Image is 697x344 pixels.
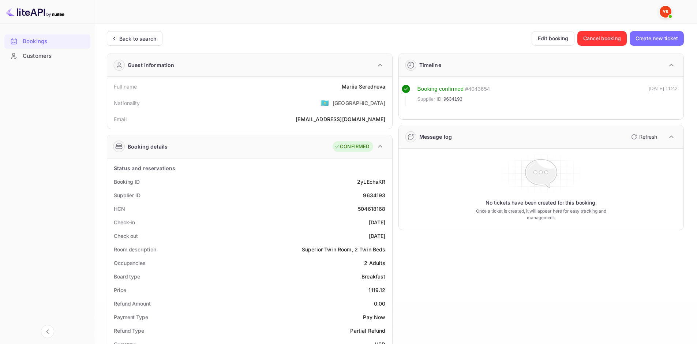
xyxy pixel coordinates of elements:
[649,85,678,106] div: [DATE] 11:42
[6,6,64,18] img: LiteAPI logo
[23,37,87,46] div: Bookings
[114,191,140,199] div: Supplier ID
[577,31,627,46] button: Cancel booking
[114,246,156,253] div: Room description
[368,286,385,294] div: 1119.12
[374,300,386,307] div: 0.00
[114,205,125,213] div: HCN
[639,133,657,141] p: Refresh
[4,34,90,48] a: Bookings
[660,6,671,18] img: Yandex Support
[334,143,369,150] div: CONFIRMED
[369,218,386,226] div: [DATE]
[23,52,87,60] div: Customers
[114,327,144,334] div: Refund Type
[630,31,684,46] button: Create new ticket
[114,313,148,321] div: Payment Type
[464,208,618,221] p: Once a ticket is created, it will appear here for easy tracking and management.
[114,259,146,267] div: Occupancies
[321,96,329,109] span: United States
[114,300,151,307] div: Refund Amount
[361,273,385,280] div: Breakfast
[119,35,156,42] div: Back to search
[114,115,127,123] div: Email
[357,178,385,186] div: 2yLEchsKR
[486,199,597,206] p: No tickets have been created for this booking.
[443,96,462,103] span: 9634193
[114,178,140,186] div: Booking ID
[114,218,135,226] div: Check-in
[114,99,140,107] div: Nationality
[128,61,175,69] div: Guest information
[296,115,385,123] div: [EMAIL_ADDRESS][DOMAIN_NAME]
[41,325,54,338] button: Collapse navigation
[350,327,385,334] div: Partial Refund
[363,313,385,321] div: Pay Now
[4,49,90,63] a: Customers
[532,31,574,46] button: Edit booking
[4,34,90,49] div: Bookings
[627,131,660,143] button: Refresh
[342,83,385,90] div: Mariia Seredneva
[114,232,138,240] div: Check out
[128,143,168,150] div: Booking details
[114,164,175,172] div: Status and reservations
[417,96,443,103] span: Supplier ID:
[302,246,386,253] div: Superior Twin Room, 2 Twin Beds
[364,259,385,267] div: 2 Adults
[417,85,464,93] div: Booking confirmed
[114,286,126,294] div: Price
[465,85,490,93] div: # 4043654
[419,133,452,141] div: Message log
[333,99,386,107] div: [GEOGRAPHIC_DATA]
[419,61,441,69] div: Timeline
[358,205,385,213] div: 504618168
[114,273,140,280] div: Board type
[363,191,385,199] div: 9634193
[369,232,386,240] div: [DATE]
[114,83,137,90] div: Full name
